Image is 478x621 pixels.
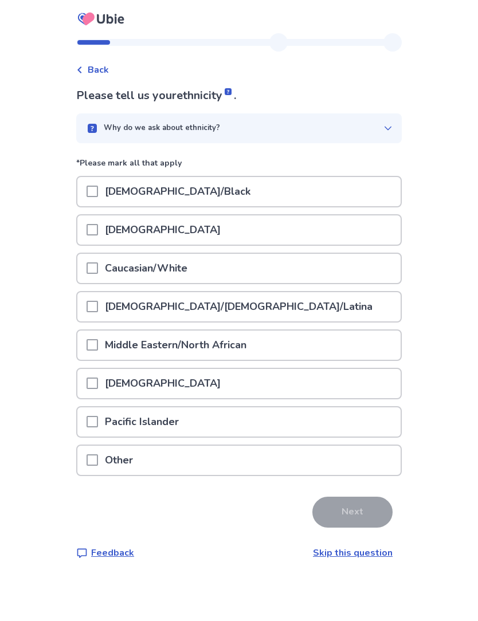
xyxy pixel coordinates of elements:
span: ethnicity [177,88,234,103]
p: Please tell us your . [76,87,402,104]
p: Caucasian/White [98,254,194,283]
p: [DEMOGRAPHIC_DATA]/[DEMOGRAPHIC_DATA]/Latina [98,292,379,321]
a: Feedback [76,546,134,560]
p: [DEMOGRAPHIC_DATA] [98,215,228,245]
button: Next [312,497,393,528]
a: Skip this question [313,547,393,559]
p: [DEMOGRAPHIC_DATA]/Black [98,177,257,206]
p: Feedback [91,546,134,560]
p: *Please mark all that apply [76,157,402,176]
p: Why do we ask about ethnicity? [104,123,220,134]
p: Middle Eastern/North African [98,331,253,360]
p: Other [98,446,140,475]
p: [DEMOGRAPHIC_DATA] [98,369,228,398]
p: Pacific Islander [98,407,186,437]
span: Back [88,63,109,77]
